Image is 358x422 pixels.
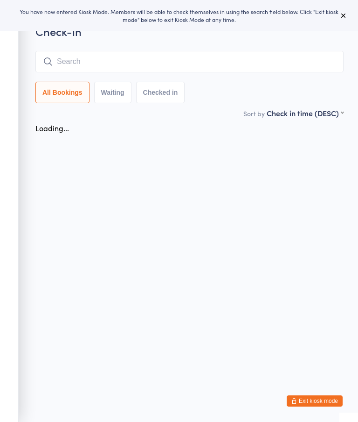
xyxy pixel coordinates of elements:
button: Waiting [94,82,131,103]
label: Sort by [243,109,265,118]
div: Loading... [35,123,69,133]
h2: Check-in [35,23,344,39]
div: Check in time (DESC) [267,108,344,118]
button: Exit kiosk mode [287,395,343,407]
button: All Bookings [35,82,89,103]
input: Search [35,51,344,72]
button: Checked in [136,82,185,103]
div: You have now entered Kiosk Mode. Members will be able to check themselves in using the search fie... [15,7,343,23]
